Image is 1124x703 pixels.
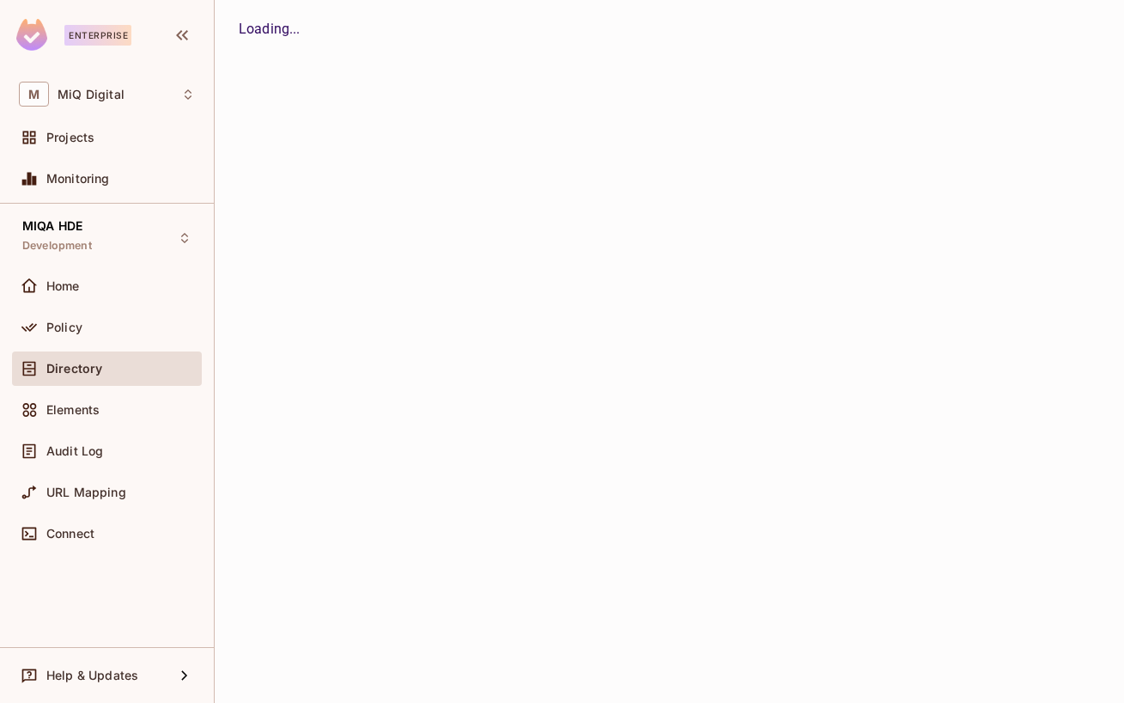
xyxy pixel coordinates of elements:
div: Enterprise [64,25,131,46]
span: URL Mapping [46,486,126,499]
span: Projects [46,131,94,144]
div: Loading... [239,19,1100,40]
span: Directory [46,362,102,376]
span: MIQA HDE [22,219,82,233]
span: Workspace: MiQ Digital [58,88,125,101]
img: SReyMgAAAABJRU5ErkJggg== [16,19,47,51]
span: Development [22,239,92,253]
span: Elements [46,403,100,417]
span: Connect [46,527,94,541]
span: Home [46,279,80,293]
span: Monitoring [46,172,110,186]
span: Help & Updates [46,669,138,682]
span: Policy [46,321,82,334]
span: M [19,82,49,107]
span: Audit Log [46,444,103,458]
